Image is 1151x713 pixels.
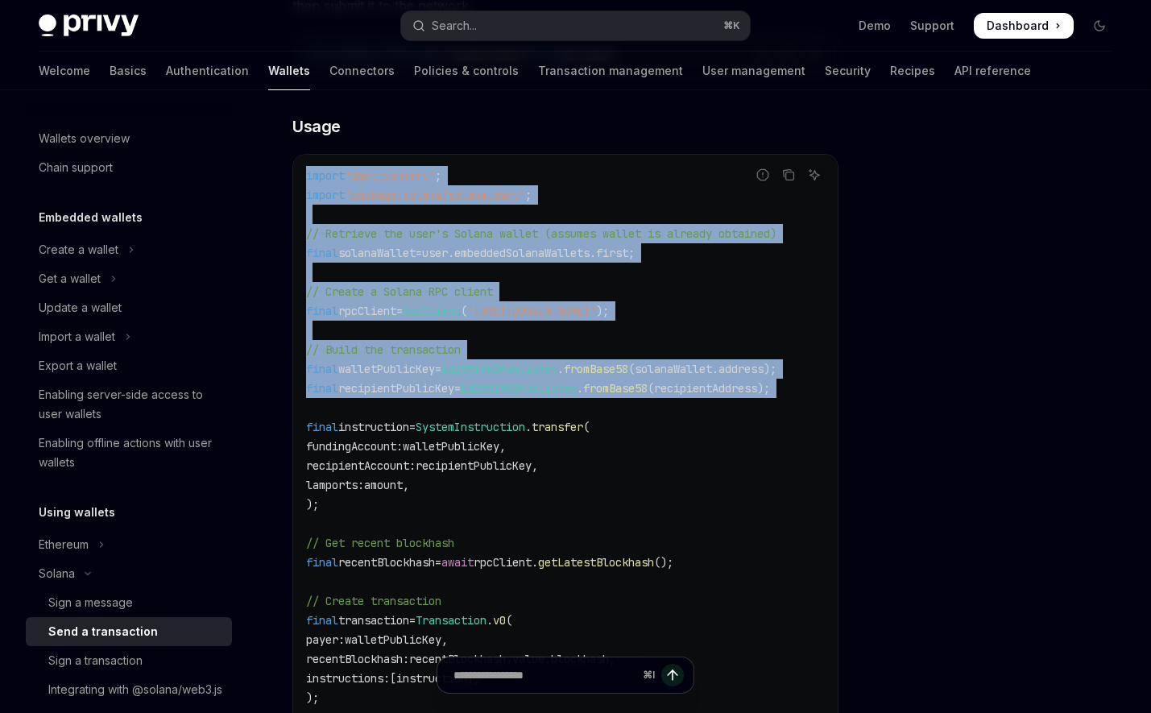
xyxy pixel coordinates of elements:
div: Enabling offline actions with user wallets [39,433,222,472]
a: Sign a message [26,588,232,617]
span: = [435,555,441,570]
input: Ask a question... [453,657,636,693]
a: Authentication [166,52,249,90]
a: Wallets overview [26,124,232,153]
div: Integrating with @solana/web3.js [48,680,222,699]
span: walletPublicKey, [345,632,448,647]
a: Send a transaction [26,617,232,646]
span: ; [435,168,441,183]
button: Toggle Get a wallet section [26,264,232,293]
span: walletPublicKey [338,362,435,376]
span: RpcClient [403,304,461,318]
span: recipientPublicKey [338,381,454,396]
span: import [306,188,345,202]
span: Usage [292,115,341,138]
span: recipientAccount [306,458,409,473]
button: Toggle Create a wallet section [26,235,232,264]
span: = [409,613,416,628]
a: Security [825,52,871,90]
a: Sign a transaction [26,646,232,675]
span: transfer [532,420,583,434]
button: Toggle Ethereum section [26,530,232,559]
h5: Embedded wallets [39,208,143,227]
span: (solanaWallet.address); [628,362,776,376]
span: // Build the transaction [306,342,461,357]
div: Get a wallet [39,269,101,288]
span: Ed25519HDPublicKey [461,381,577,396]
span: // Create transaction [306,594,441,608]
span: ( [461,304,467,318]
div: Chain support [39,158,113,177]
img: dark logo [39,15,139,37]
h5: Using wallets [39,503,115,522]
a: Recipes [890,52,935,90]
span: 'dart:convert' [345,168,435,183]
button: Copy the contents from the code block [778,164,799,185]
span: Dashboard [987,18,1049,34]
a: Enabling offline actions with user wallets [26,429,232,477]
button: Report incorrect code [752,164,773,185]
span: fromBase58 [564,362,628,376]
span: ; [525,188,532,202]
span: recentBlockhash [338,555,435,570]
span: = [409,420,416,434]
span: . [577,381,583,396]
div: Export a wallet [39,356,117,375]
span: : [338,632,345,647]
span: (); [654,555,673,570]
div: Search... [432,16,477,35]
div: Import a wallet [39,327,115,346]
button: Toggle Solana section [26,559,232,588]
a: Policies & controls [414,52,519,90]
a: User management [702,52,805,90]
div: Send a transaction [48,622,158,641]
a: Export a wallet [26,351,232,380]
span: ( [506,613,512,628]
a: Dashboard [974,13,1074,39]
span: (recipientAddress); [648,381,770,396]
span: final [306,381,338,396]
span: = [416,246,422,260]
span: final [306,246,338,260]
span: instruction [338,420,409,434]
button: Ask AI [804,164,825,185]
span: getLatestBlockhash [538,555,654,570]
a: Welcome [39,52,90,90]
div: Enabling server-side access to user wallets [39,385,222,424]
span: payer [306,632,338,647]
span: import [306,168,345,183]
span: ( [583,420,590,434]
div: Ethereum [39,535,89,554]
span: . [525,420,532,434]
span: : [409,458,416,473]
span: recentBlockhash.value.blockhash, [409,652,615,666]
div: Sign a transaction [48,651,143,670]
span: = [396,304,403,318]
span: transaction [338,613,409,628]
a: Integrating with @solana/web3.js [26,675,232,704]
span: final [306,420,338,434]
span: walletPublicKey, [403,439,506,454]
span: user.embeddedSolanaWallets.first; [422,246,635,260]
span: final [306,304,338,318]
div: Wallets overview [39,129,130,148]
a: Connectors [329,52,395,90]
span: fromBase58 [583,381,648,396]
button: Open search [401,11,751,40]
span: // Retrieve the user's Solana wallet (assumes wallet is already obtained) [306,226,776,241]
div: Sign a message [48,593,133,612]
a: Enabling server-side access to user wallets [26,380,232,429]
span: fundingAccount [306,439,396,454]
a: Chain support [26,153,232,182]
div: Solana [39,564,75,583]
span: ); [596,304,609,318]
span: final [306,613,338,628]
button: Send message [661,664,684,686]
span: ); [306,497,319,512]
span: v0 [493,613,506,628]
span: . [557,362,564,376]
span: 'package:solana/solana.dart' [345,188,525,202]
span: : [396,439,403,454]
span: : [403,652,409,666]
span: . [486,613,493,628]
